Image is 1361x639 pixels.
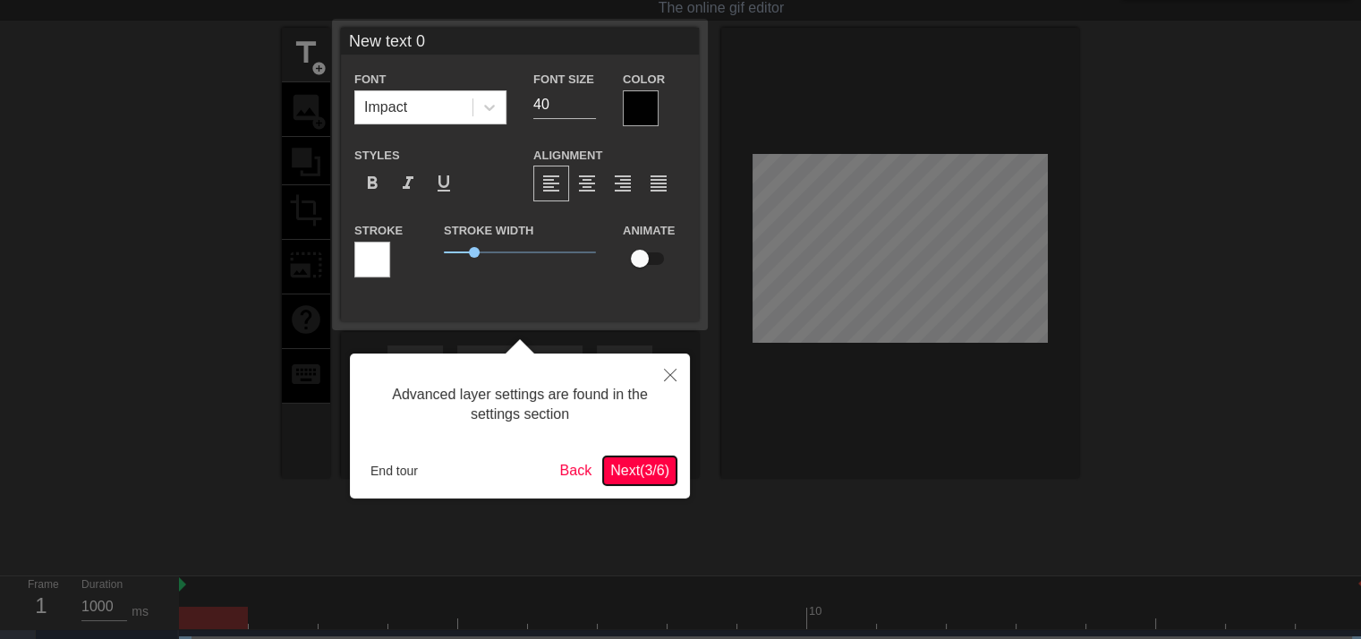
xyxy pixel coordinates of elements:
div: Advanced layer settings are found in the settings section [363,367,676,443]
button: Next [603,456,676,485]
button: End tour [363,457,425,484]
button: Back [553,456,600,485]
span: Next ( 3 / 6 ) [610,463,669,478]
button: Close [651,354,690,395]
